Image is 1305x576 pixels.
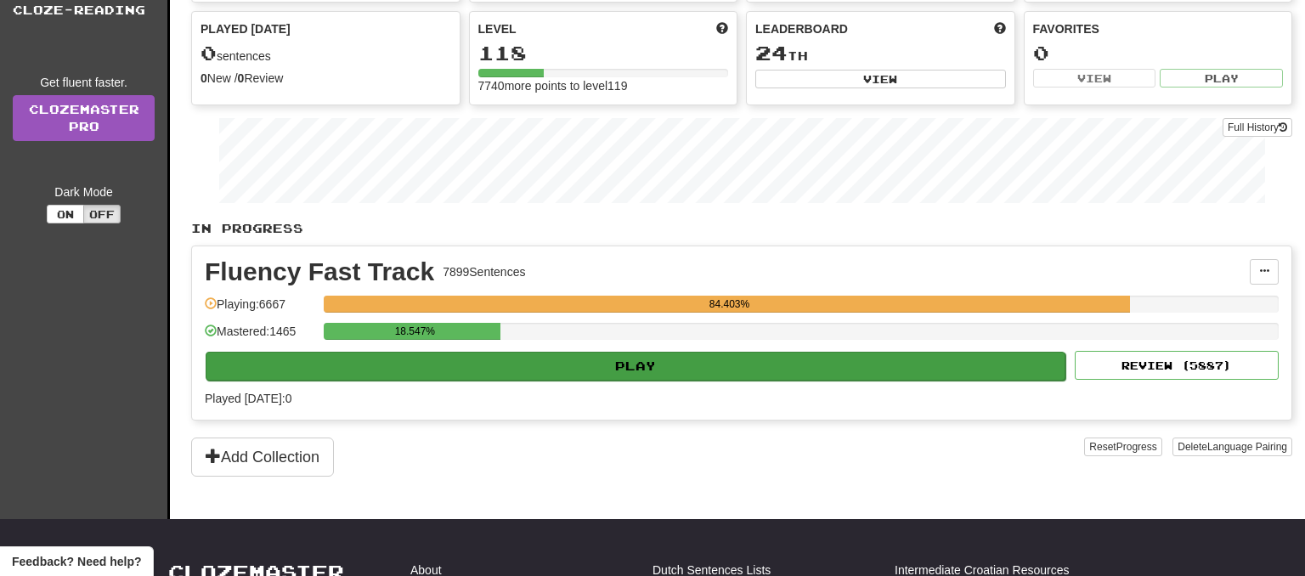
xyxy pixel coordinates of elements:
[329,323,500,340] div: 18.547%
[1075,351,1279,380] button: Review (5887)
[206,352,1065,381] button: Play
[205,296,315,324] div: Playing: 6667
[201,71,207,85] strong: 0
[13,184,155,200] div: Dark Mode
[83,205,121,223] button: Off
[47,205,84,223] button: On
[329,296,1129,313] div: 84.403%
[205,392,291,405] span: Played [DATE]: 0
[1084,438,1161,456] button: ResetProgress
[755,20,848,37] span: Leaderboard
[755,41,788,65] span: 24
[201,70,451,87] div: New / Review
[201,20,291,37] span: Played [DATE]
[478,77,729,94] div: 7740 more points to level 119
[205,323,315,351] div: Mastered: 1465
[13,74,155,91] div: Get fluent faster.
[994,20,1006,37] span: This week in points, UTC
[755,42,1006,65] div: th
[443,263,525,280] div: 7899 Sentences
[478,20,517,37] span: Level
[191,438,334,477] button: Add Collection
[1116,441,1157,453] span: Progress
[1033,42,1284,64] div: 0
[201,41,217,65] span: 0
[1033,20,1284,37] div: Favorites
[1033,69,1156,88] button: View
[238,71,245,85] strong: 0
[201,42,451,65] div: sentences
[1223,118,1292,137] button: Full History
[478,42,729,64] div: 118
[1207,441,1287,453] span: Language Pairing
[1160,69,1283,88] button: Play
[191,220,1292,237] p: In Progress
[716,20,728,37] span: Score more points to level up
[205,259,434,285] div: Fluency Fast Track
[755,70,1006,88] button: View
[12,553,141,570] span: Open feedback widget
[1172,438,1292,456] button: DeleteLanguage Pairing
[13,95,155,141] a: ClozemasterPro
